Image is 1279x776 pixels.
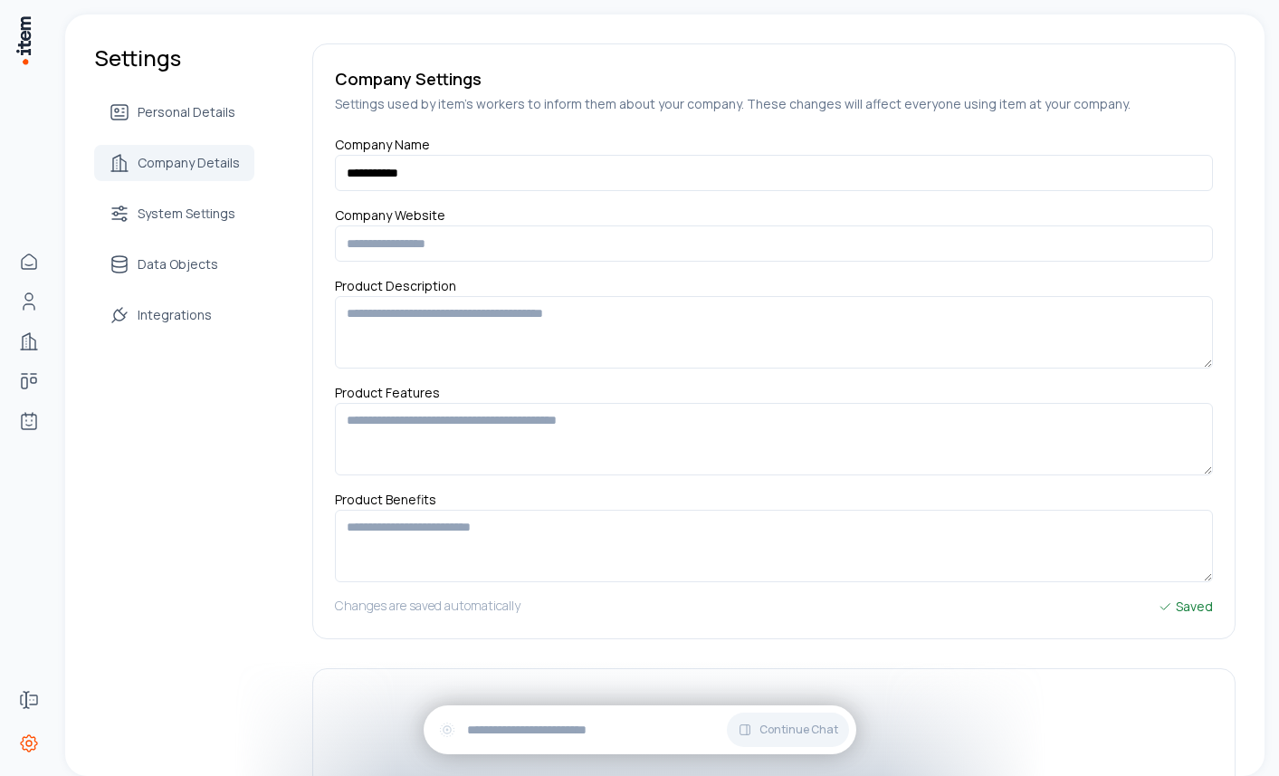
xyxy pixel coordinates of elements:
[727,713,849,747] button: Continue Chat
[11,725,47,762] a: Settings
[11,682,47,718] a: Forms
[11,283,47,320] a: Contacts
[11,403,47,439] a: Agents
[11,244,47,280] a: Home
[138,154,240,172] span: Company Details
[138,103,235,121] span: Personal Details
[335,136,430,160] label: Company Name
[335,491,436,515] label: Product Benefits
[138,306,212,324] span: Integrations
[335,206,445,231] label: Company Website
[11,323,47,359] a: Companies
[1158,597,1213,617] div: Saved
[335,95,1213,113] h5: Settings used by item's workers to inform them about your company. These changes will affect ever...
[335,66,1213,91] h5: Company Settings
[424,705,856,754] div: Continue Chat
[335,277,456,302] label: Product Description
[94,196,254,232] a: System Settings
[94,145,254,181] a: Company Details
[759,723,838,737] span: Continue Chat
[94,246,254,283] a: Data Objects
[94,43,254,72] h1: Settings
[94,94,254,130] a: Personal Details
[138,255,218,273] span: Data Objects
[11,363,47,399] a: deals
[14,14,33,66] img: Item Brain Logo
[138,205,235,223] span: System Settings
[335,597,520,617] h5: Changes are saved automatically
[94,297,254,333] a: Integrations
[335,384,440,412] label: Product Features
